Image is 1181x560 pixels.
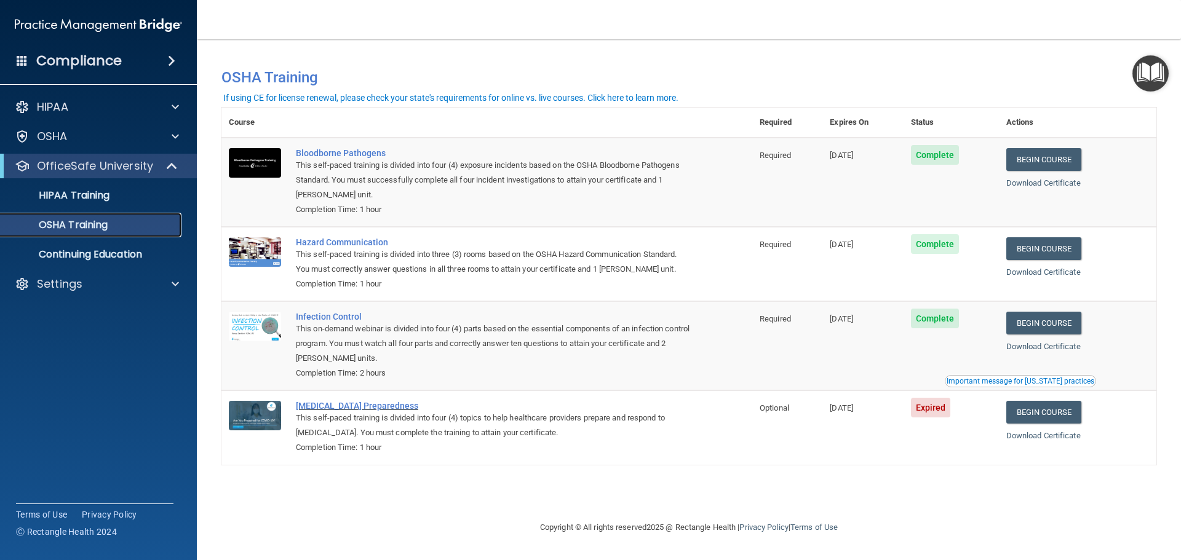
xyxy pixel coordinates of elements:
[1132,55,1169,92] button: Open Resource Center
[1006,312,1081,334] a: Begin Course
[911,145,960,165] span: Complete
[752,108,822,138] th: Required
[760,314,791,323] span: Required
[296,237,691,247] a: Hazard Communication
[296,247,691,277] div: This self-paced training is divided into three (3) rooms based on the OSHA Hazard Communication S...
[1006,237,1081,260] a: Begin Course
[822,108,903,138] th: Expires On
[16,526,117,538] span: Ⓒ Rectangle Health 2024
[221,69,1156,86] h4: OSHA Training
[911,398,951,417] span: Expired
[830,151,853,160] span: [DATE]
[911,234,960,254] span: Complete
[296,440,691,455] div: Completion Time: 1 hour
[15,13,182,37] img: PMB logo
[37,277,82,291] p: Settings
[296,401,691,411] a: [MEDICAL_DATA] Preparedness
[945,375,1096,387] button: Read this if you are a dental practitioner in the state of CA
[296,312,691,321] a: Infection Control
[296,411,691,440] div: This self-paced training is divided into four (4) topics to help healthcare providers prepare and...
[1006,431,1081,440] a: Download Certificate
[911,309,960,328] span: Complete
[1006,267,1081,277] a: Download Certificate
[739,523,788,532] a: Privacy Policy
[760,240,791,249] span: Required
[37,159,153,173] p: OfficeSafe University
[760,403,789,412] span: Optional
[296,366,691,381] div: Completion Time: 2 hours
[16,508,67,521] a: Terms of Use
[1006,342,1081,351] a: Download Certificate
[760,151,791,160] span: Required
[223,93,678,102] div: If using CE for license renewal, please check your state's requirements for online vs. live cours...
[8,248,176,261] p: Continuing Education
[221,92,680,104] button: If using CE for license renewal, please check your state's requirements for online vs. live cours...
[830,403,853,412] span: [DATE]
[82,508,137,521] a: Privacy Policy
[1006,148,1081,171] a: Begin Course
[296,158,691,202] div: This self-paced training is divided into four (4) exposure incidents based on the OSHA Bloodborne...
[947,377,1094,385] div: Important message for [US_STATE] practices
[790,523,838,532] a: Terms of Use
[464,508,913,547] div: Copyright © All rights reserved 2025 @ Rectangle Health | |
[904,108,999,138] th: Status
[830,314,853,323] span: [DATE]
[999,108,1156,138] th: Actions
[15,129,179,144] a: OSHA
[296,148,691,158] a: Bloodborne Pathogens
[36,52,122,69] h4: Compliance
[296,202,691,217] div: Completion Time: 1 hour
[15,277,179,291] a: Settings
[37,100,68,114] p: HIPAA
[8,189,109,202] p: HIPAA Training
[296,321,691,366] div: This on-demand webinar is divided into four (4) parts based on the essential components of an inf...
[8,219,108,231] p: OSHA Training
[296,277,691,291] div: Completion Time: 1 hour
[830,240,853,249] span: [DATE]
[15,159,178,173] a: OfficeSafe University
[1006,401,1081,424] a: Begin Course
[15,100,179,114] a: HIPAA
[37,129,68,144] p: OSHA
[1006,178,1081,187] a: Download Certificate
[221,108,288,138] th: Course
